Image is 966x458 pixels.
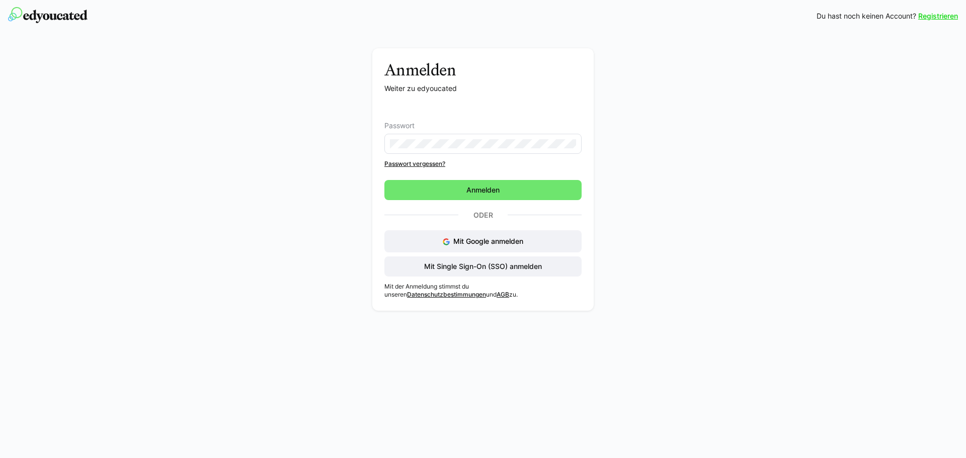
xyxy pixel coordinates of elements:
[458,208,508,222] p: Oder
[465,185,501,195] span: Anmelden
[8,7,88,23] img: edyoucated
[384,122,415,130] span: Passwort
[384,60,582,79] h3: Anmelden
[817,11,916,21] span: Du hast noch keinen Account?
[453,237,523,245] span: Mit Google anmelden
[423,261,543,271] span: Mit Single Sign-On (SSO) anmelden
[384,283,582,299] p: Mit der Anmeldung stimmst du unseren und zu.
[918,11,958,21] a: Registrieren
[384,230,582,252] button: Mit Google anmelden
[407,291,486,298] a: Datenschutzbestimmungen
[384,256,582,277] button: Mit Single Sign-On (SSO) anmelden
[384,180,582,200] button: Anmelden
[384,160,582,168] a: Passwort vergessen?
[384,83,582,94] p: Weiter zu edyoucated
[497,291,509,298] a: AGB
